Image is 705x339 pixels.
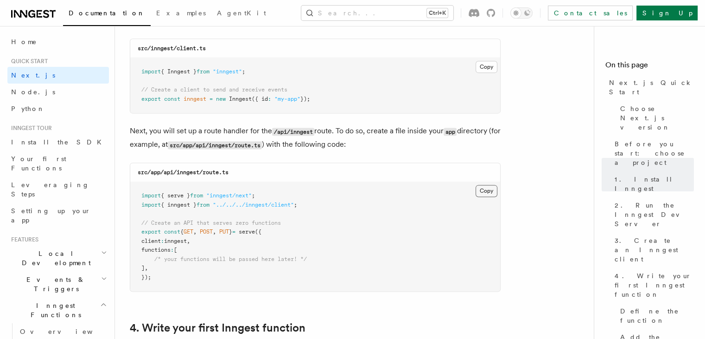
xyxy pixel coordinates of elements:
span: export [141,228,161,235]
a: 4. Write your first Inngest function [611,267,694,303]
span: /* your functions will be passed here later! */ [154,256,307,262]
span: : [268,96,271,102]
span: ({ id [252,96,268,102]
span: "../../../inngest/client" [213,202,294,208]
a: Before you start: choose a project [611,136,694,171]
span: , [193,228,197,235]
span: Choose Next.js version [620,104,694,132]
span: = [210,96,213,102]
code: src/app/api/inngest/route.ts [168,141,262,149]
p: Next, you will set up a route handler for the route. To do so, create a file inside your director... [130,124,501,151]
span: ] [141,265,145,271]
button: Copy [476,185,497,197]
span: "inngest/next" [206,192,252,199]
a: Python [7,100,109,117]
a: Leveraging Steps [7,176,109,202]
span: Node.js [11,88,55,96]
span: Local Development [7,249,101,267]
span: 2. Run the Inngest Dev Server [615,201,694,228]
span: ({ [255,228,261,235]
span: Before you start: choose a project [615,139,694,167]
code: /api/inngest [272,128,314,136]
h4: On this page [605,59,694,74]
span: ; [242,68,245,75]
span: , [213,228,216,235]
span: PUT [219,228,229,235]
a: 2. Run the Inngest Dev Server [611,197,694,232]
span: }); [300,96,310,102]
span: functions [141,247,171,253]
a: 1. Install Inngest [611,171,694,197]
a: Sign Up [636,6,698,20]
span: Home [11,37,37,46]
span: AgentKit [217,9,266,17]
span: Inngest tour [7,124,52,132]
span: inngest [164,238,187,244]
span: Your first Functions [11,155,66,172]
span: import [141,68,161,75]
code: app [444,128,457,136]
a: Install the SDK [7,134,109,150]
span: { Inngest } [161,68,197,75]
span: // Create a client to send and receive events [141,86,287,93]
span: Next.js Quick Start [609,78,694,97]
span: Examples [156,9,206,17]
span: Inngest Functions [7,301,100,319]
button: Inngest Functions [7,297,109,323]
a: Documentation [63,3,151,26]
button: Copy [476,61,497,73]
span: , [187,238,190,244]
span: : [171,247,174,253]
a: Home [7,33,109,50]
a: AgentKit [211,3,272,25]
a: Examples [151,3,211,25]
span: }); [141,274,151,280]
span: export [141,96,161,102]
span: 1. Install Inngest [615,175,694,193]
button: Events & Triggers [7,271,109,297]
span: import [141,192,161,199]
code: src/app/api/inngest/route.ts [138,169,229,176]
a: 3. Create an Inngest client [611,232,694,267]
span: client [141,238,161,244]
span: Leveraging Steps [11,181,89,198]
span: } [229,228,232,235]
kbd: Ctrl+K [427,8,448,18]
span: Documentation [69,9,145,17]
a: Your first Functions [7,150,109,176]
a: Contact sales [548,6,633,20]
span: from [197,68,210,75]
span: Setting up your app [11,207,91,224]
span: Overview [20,328,115,335]
span: Inngest [229,96,252,102]
span: [ [174,247,177,253]
button: Local Development [7,245,109,271]
a: Next.js Quick Start [605,74,694,100]
a: 4. Write your first Inngest function [130,321,305,334]
span: : [161,238,164,244]
span: inngest [184,96,206,102]
span: , [145,265,148,271]
span: Next.js [11,72,55,79]
a: Define the function [616,303,694,329]
span: "inngest" [213,68,242,75]
span: serve [239,228,255,235]
span: Events & Triggers [7,275,101,293]
span: const [164,96,180,102]
span: ; [252,192,255,199]
span: { [180,228,184,235]
a: Setting up your app [7,202,109,228]
button: Toggle dark mode [510,7,533,19]
span: new [216,96,226,102]
span: Features [7,236,38,243]
span: 4. Write your first Inngest function [615,271,694,299]
span: POST [200,228,213,235]
span: = [232,228,235,235]
span: Python [11,105,45,112]
span: const [164,228,180,235]
span: import [141,202,161,208]
span: GET [184,228,193,235]
span: { inngest } [161,202,197,208]
span: { serve } [161,192,190,199]
span: from [190,192,203,199]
